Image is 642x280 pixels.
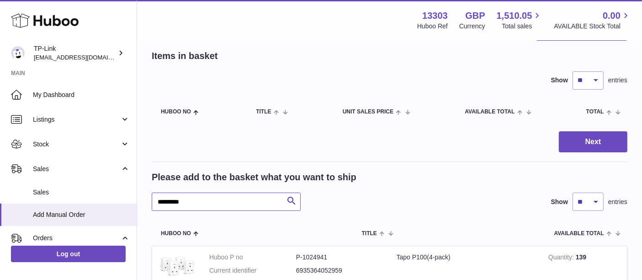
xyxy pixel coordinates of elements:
a: 0.00 AVAILABLE Stock Total [554,10,631,31]
img: Tapo P100(4-pack) [159,253,196,276]
dt: Huboo P no [209,253,296,262]
a: Log out [11,246,126,262]
div: TP-Link [34,44,116,62]
span: Sales [33,165,120,173]
strong: Quantity [548,253,576,263]
dd: P-1024941 [296,253,383,262]
h2: Please add to the basket what you want to ship [152,171,356,183]
button: Next [559,131,627,153]
span: entries [608,198,627,206]
span: 0.00 [603,10,621,22]
div: Currency [459,22,485,31]
span: Stock [33,140,120,149]
dd: 6935364052959 [296,266,383,275]
span: Orders [33,234,120,242]
span: Listings [33,115,120,124]
strong: 13303 [422,10,448,22]
span: AVAILABLE Stock Total [554,22,631,31]
span: Title [362,231,377,237]
span: AVAILABLE Total [465,109,515,115]
span: Huboo no [161,231,191,237]
span: Sales [33,188,130,197]
label: Show [551,76,568,85]
strong: GBP [465,10,485,22]
h2: Items in basket [152,50,218,62]
span: entries [608,76,627,85]
span: 1,510.05 [497,10,532,22]
label: Show [551,198,568,206]
span: AVAILABLE Total [554,231,604,237]
span: My Dashboard [33,91,130,99]
dt: Current identifier [209,266,296,275]
img: internalAdmin-13303@internal.huboo.com [11,46,25,60]
a: 1,510.05 Total sales [497,10,543,31]
span: Total [586,109,604,115]
span: Add Manual Order [33,210,130,219]
span: Huboo no [161,109,191,115]
span: Total sales [502,22,542,31]
span: Unit Sales Price [343,109,393,115]
span: [EMAIL_ADDRESS][DOMAIN_NAME] [34,54,134,61]
div: Huboo Ref [417,22,448,31]
span: Title [256,109,271,115]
